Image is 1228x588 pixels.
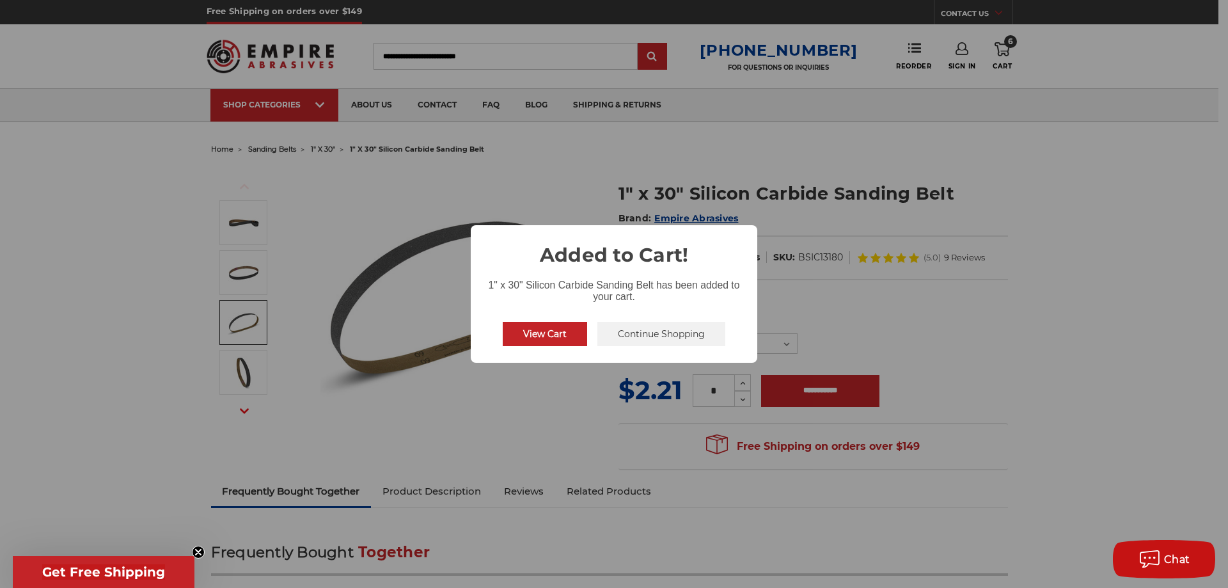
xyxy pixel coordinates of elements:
span: Chat [1164,553,1190,566]
div: 1" x 30" Silicon Carbide Sanding Belt has been added to your cart. [471,269,757,305]
button: Close teaser [192,546,205,559]
span: Get Free Shipping [42,564,165,580]
button: View Cart [503,322,587,346]
h2: Added to Cart! [471,225,757,269]
button: Continue Shopping [597,322,725,346]
button: Chat [1113,540,1215,578]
